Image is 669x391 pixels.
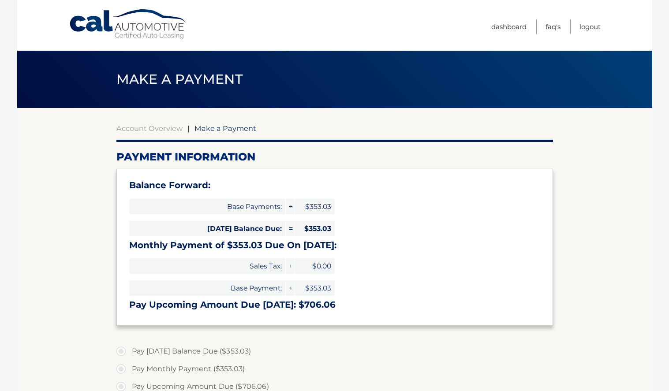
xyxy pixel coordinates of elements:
h3: Pay Upcoming Amount Due [DATE]: $706.06 [129,299,540,310]
a: Logout [579,19,601,34]
label: Pay [DATE] Balance Due ($353.03) [116,343,553,360]
a: Dashboard [491,19,527,34]
span: Base Payment: [129,280,285,296]
h3: Monthly Payment of $353.03 Due On [DATE]: [129,240,540,251]
span: $353.03 [295,199,335,214]
h3: Balance Forward: [129,180,540,191]
span: Base Payments: [129,199,285,214]
span: | [187,124,190,133]
span: $353.03 [295,221,335,236]
span: Make a Payment [116,71,243,87]
span: [DATE] Balance Due: [129,221,285,236]
span: Make a Payment [194,124,256,133]
label: Pay Monthly Payment ($353.03) [116,360,553,378]
span: $0.00 [295,258,335,274]
h2: Payment Information [116,150,553,164]
span: $353.03 [295,280,335,296]
span: + [286,199,295,214]
a: FAQ's [546,19,561,34]
a: Account Overview [116,124,183,133]
span: + [286,258,295,274]
span: = [286,221,295,236]
a: Cal Automotive [69,9,188,40]
span: Sales Tax: [129,258,285,274]
span: + [286,280,295,296]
